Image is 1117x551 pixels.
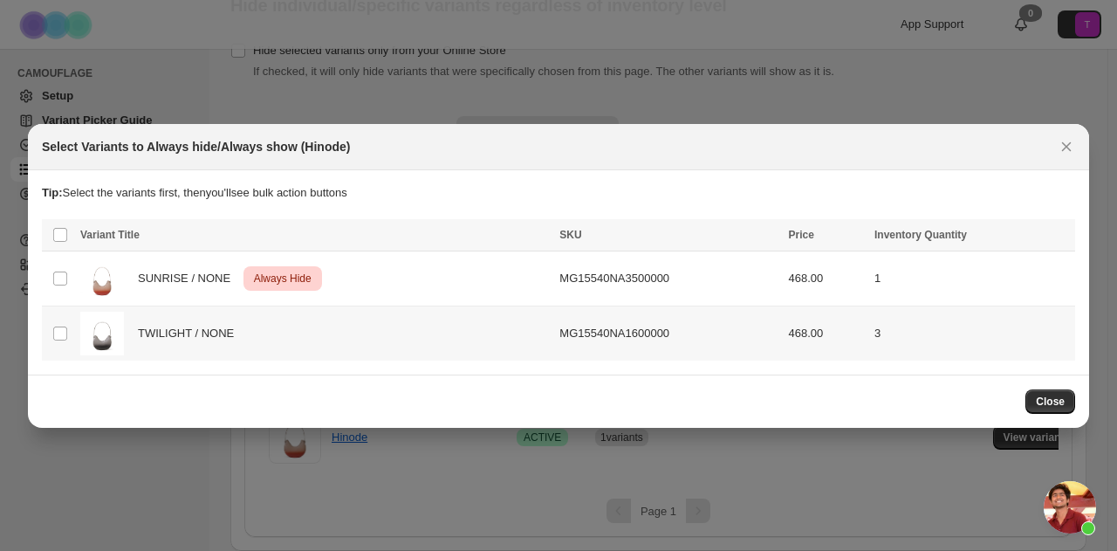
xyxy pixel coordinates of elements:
td: 468.00 [783,251,869,306]
span: TWILIGHT / NONE [138,325,243,342]
span: SUNRISE / NONE [138,270,240,287]
img: MG15540_NA16_color_01.jpg [80,312,124,355]
td: 3 [869,306,1075,361]
p: Select the variants first, then you'll see bulk action buttons [42,184,1075,202]
span: Inventory Quantity [874,229,967,241]
td: MG15540NA1600000 [554,306,783,361]
span: SKU [559,229,581,241]
td: 1 [869,251,1075,306]
span: Variant Title [80,229,140,241]
button: Close [1025,389,1075,414]
img: MG15540_NA35_color_06.jpg [80,257,124,300]
strong: Tip: [42,186,63,199]
span: Always Hide [250,268,315,289]
button: Close [1054,134,1079,159]
span: Price [788,229,813,241]
td: MG15540NA3500000 [554,251,783,306]
td: 468.00 [783,306,869,361]
h2: Select Variants to Always hide/Always show (Hinode) [42,138,350,155]
a: チャットを開く [1044,481,1096,534]
span: Close [1036,395,1065,409]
